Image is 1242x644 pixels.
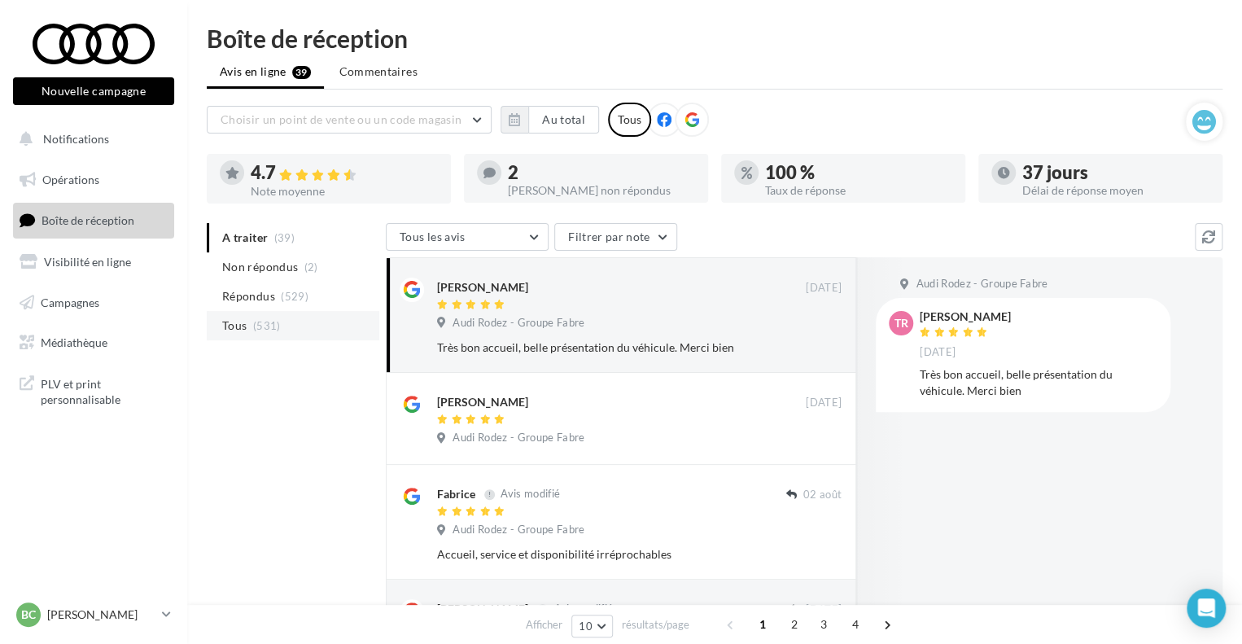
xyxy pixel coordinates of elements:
[251,164,438,182] div: 4.7
[10,366,177,414] a: PLV et print personnalisable
[253,319,281,332] span: (531)
[304,261,318,274] span: (2)
[10,122,171,156] button: Notifications
[806,281,842,296] span: [DATE]
[400,230,466,243] span: Tous les avis
[508,164,695,182] div: 2
[622,617,689,633] span: résultats/page
[528,106,599,134] button: Au total
[221,112,461,126] span: Choisir un point de vente ou un code magasin
[501,488,560,501] span: Avis modifié
[842,611,868,637] span: 4
[222,259,298,275] span: Non répondus
[553,602,613,616] span: Avis modifié
[222,288,275,304] span: Répondus
[571,615,613,637] button: 10
[750,611,776,637] span: 1
[765,164,952,182] div: 100 %
[281,290,308,303] span: (529)
[207,106,492,134] button: Choisir un point de vente ou un code magasin
[579,620,593,633] span: 10
[1022,164,1209,182] div: 37 jours
[526,617,562,633] span: Afficher
[13,77,174,105] button: Nouvelle campagne
[501,106,599,134] button: Au total
[453,431,584,445] span: Audi Rodez - Groupe Fabre
[10,203,177,238] a: Boîte de réception
[894,315,908,331] span: tr
[339,64,418,78] span: Commentaires
[811,611,837,637] span: 3
[437,546,736,563] div: Accueil, service et disponibilité irréprochables
[1187,589,1226,628] div: Open Intercom Messenger
[10,326,177,360] a: Médiathèque
[916,277,1047,291] span: Audi Rodez - Groupe Fabre
[437,279,528,296] div: [PERSON_NAME]
[453,316,584,331] span: Audi Rodez - Groupe Fabre
[41,373,168,408] span: PLV et print personnalisable
[41,295,99,309] span: Campagnes
[251,186,438,197] div: Note moyenne
[43,132,109,146] span: Notifications
[41,335,107,349] span: Médiathèque
[806,602,842,617] span: [DATE]
[10,163,177,197] a: Opérations
[44,255,131,269] span: Visibilité en ligne
[47,607,155,623] p: [PERSON_NAME]
[437,486,475,502] div: Fabrice
[10,245,177,279] a: Visibilité en ligne
[42,213,134,227] span: Boîte de réception
[222,318,247,334] span: Tous
[207,26,1222,50] div: Boîte de réception
[781,611,807,637] span: 2
[437,601,528,617] div: [PERSON_NAME]
[21,607,36,623] span: BC
[10,286,177,320] a: Campagnes
[803,488,842,502] span: 02 août
[437,394,528,410] div: [PERSON_NAME]
[608,103,651,137] div: Tous
[806,396,842,410] span: [DATE]
[42,173,99,186] span: Opérations
[453,523,584,537] span: Audi Rodez - Groupe Fabre
[920,311,1011,322] div: [PERSON_NAME]
[1022,185,1209,196] div: Délai de réponse moyen
[920,345,956,360] span: [DATE]
[13,599,174,630] a: BC [PERSON_NAME]
[508,185,695,196] div: [PERSON_NAME] non répondus
[765,185,952,196] div: Taux de réponse
[920,366,1157,399] div: Très bon accueil, belle présentation du véhicule. Merci bien
[386,223,549,251] button: Tous les avis
[437,340,736,356] div: Très bon accueil, belle présentation du véhicule. Merci bien
[554,223,677,251] button: Filtrer par note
